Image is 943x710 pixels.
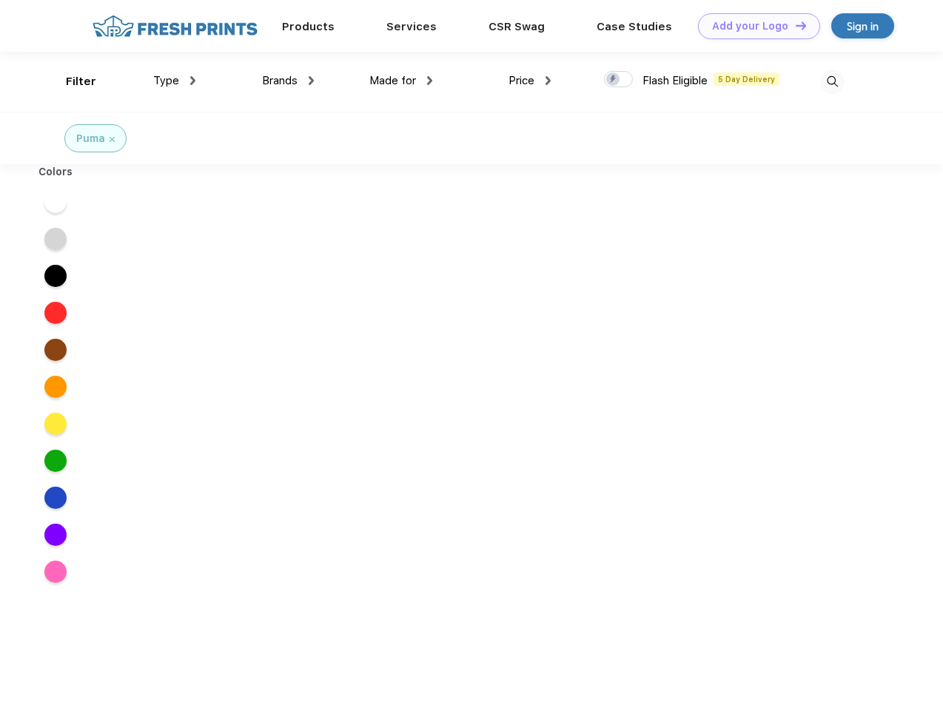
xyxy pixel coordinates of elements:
[282,20,335,33] a: Products
[847,18,879,35] div: Sign in
[66,73,96,90] div: Filter
[820,70,845,94] img: desktop_search.svg
[712,20,788,33] div: Add your Logo
[509,74,534,87] span: Price
[88,13,262,39] img: fo%20logo%202.webp
[369,74,416,87] span: Made for
[309,76,314,85] img: dropdown.png
[153,74,179,87] span: Type
[546,76,551,85] img: dropdown.png
[27,164,84,180] div: Colors
[110,137,115,142] img: filter_cancel.svg
[489,20,545,33] a: CSR Swag
[642,74,708,87] span: Flash Eligible
[190,76,195,85] img: dropdown.png
[796,21,806,30] img: DT
[262,74,298,87] span: Brands
[427,76,432,85] img: dropdown.png
[714,72,779,86] span: 5 Day Delivery
[386,20,437,33] a: Services
[76,131,105,146] div: Puma
[831,13,894,38] a: Sign in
